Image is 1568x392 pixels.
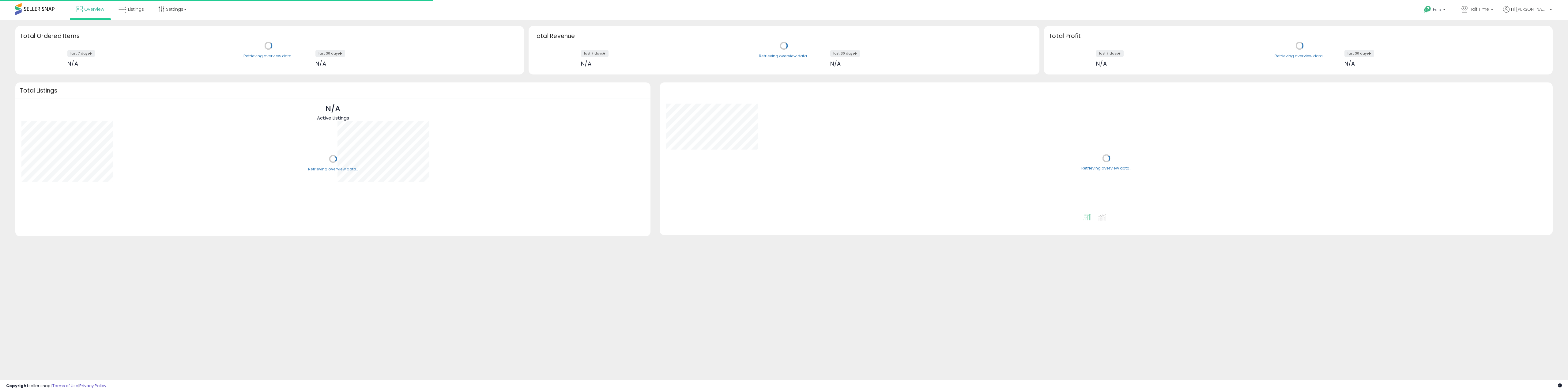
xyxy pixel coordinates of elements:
a: Hi [PERSON_NAME] [1503,6,1552,20]
span: Hi [PERSON_NAME] [1511,6,1548,12]
div: Retrieving overview data.. [759,53,809,59]
div: Retrieving overview data.. [308,166,358,172]
a: Help [1419,1,1452,20]
span: Help [1433,7,1441,12]
div: Retrieving overview data.. [1275,53,1325,59]
div: Retrieving overview data.. [1081,166,1131,171]
i: Get Help [1424,6,1431,13]
span: Listings [128,6,144,12]
span: Overview [84,6,104,12]
span: Half Time [1469,6,1489,12]
div: Retrieving overview data.. [243,53,293,59]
